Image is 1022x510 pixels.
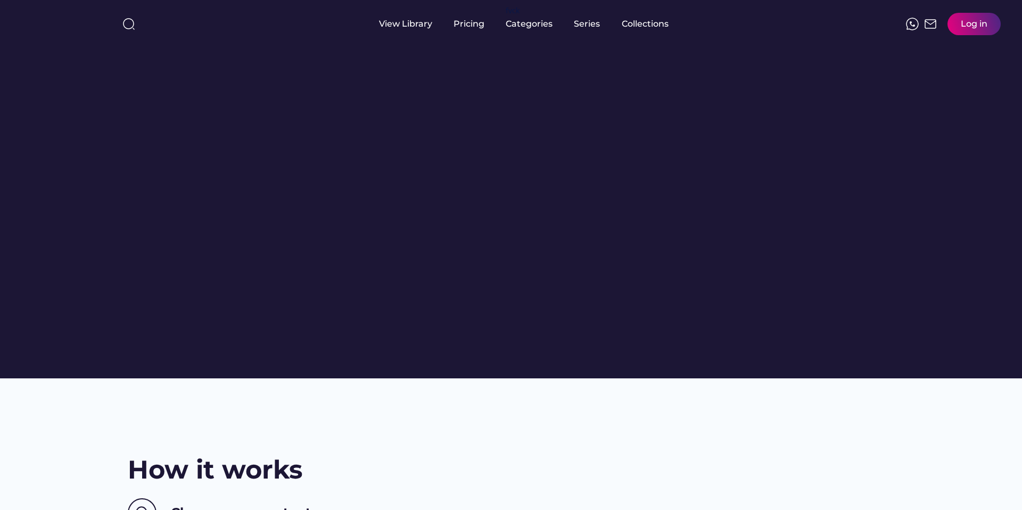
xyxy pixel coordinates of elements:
div: Pricing [454,18,484,30]
div: Categories [506,18,553,30]
div: View Library [379,18,432,30]
div: Log in [961,18,987,30]
div: fvck [506,5,520,16]
h2: How it works [128,452,302,488]
img: Frame%2051.svg [924,18,937,30]
img: meteor-icons_whatsapp%20%281%29.svg [906,18,919,30]
div: Collections [622,18,669,30]
img: yH5BAEAAAAALAAAAAABAAEAAAIBRAA7 [21,12,105,34]
div: Series [574,18,600,30]
img: search-normal%203.svg [122,18,135,30]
